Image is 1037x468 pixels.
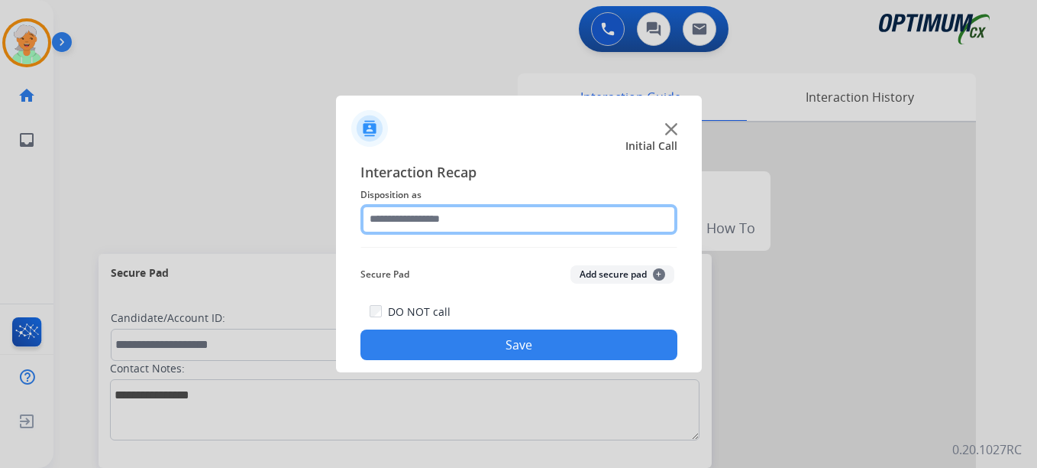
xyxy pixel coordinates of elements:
[360,247,677,248] img: contact-recap-line.svg
[653,268,665,281] span: +
[388,304,451,320] label: DO NOT call
[360,186,677,204] span: Disposition as
[952,440,1022,459] p: 0.20.1027RC
[360,265,409,284] span: Secure Pad
[360,330,677,360] button: Save
[570,265,674,284] button: Add secure pad+
[625,138,677,154] span: Initial Call
[360,161,677,186] span: Interaction Recap
[351,110,388,147] img: contactIcon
